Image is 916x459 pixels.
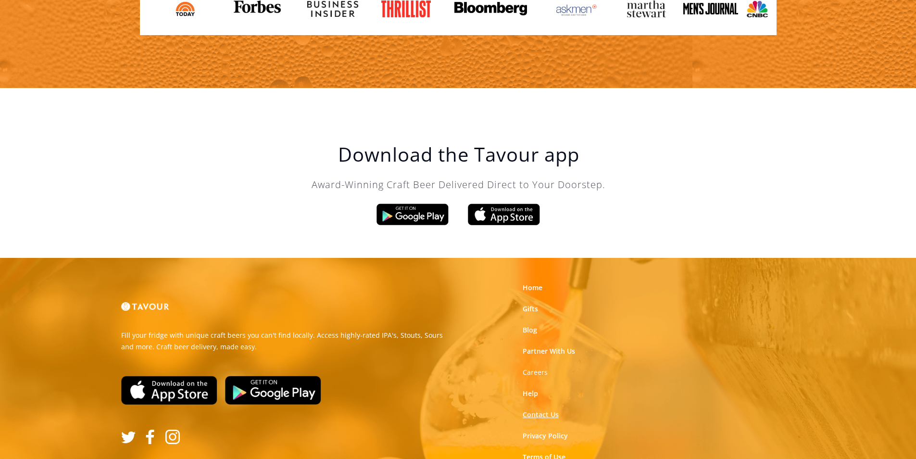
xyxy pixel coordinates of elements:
[523,325,537,335] a: Blog
[523,410,559,420] a: Contact Us
[266,178,651,192] p: Award-Winning Craft Beer Delivered Direct to Your Doorstep.
[266,143,651,166] h1: Download the Tavour app
[523,346,575,356] a: Partner With Us
[523,431,568,441] a: Privacy Policy
[523,368,548,377] a: Careers
[121,330,451,353] p: Fill your fridge with unique craft beers you can't find locally. Access highly-rated IPA's, Stout...
[523,304,538,314] a: Gifts
[523,389,538,398] a: Help
[523,283,542,293] a: Home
